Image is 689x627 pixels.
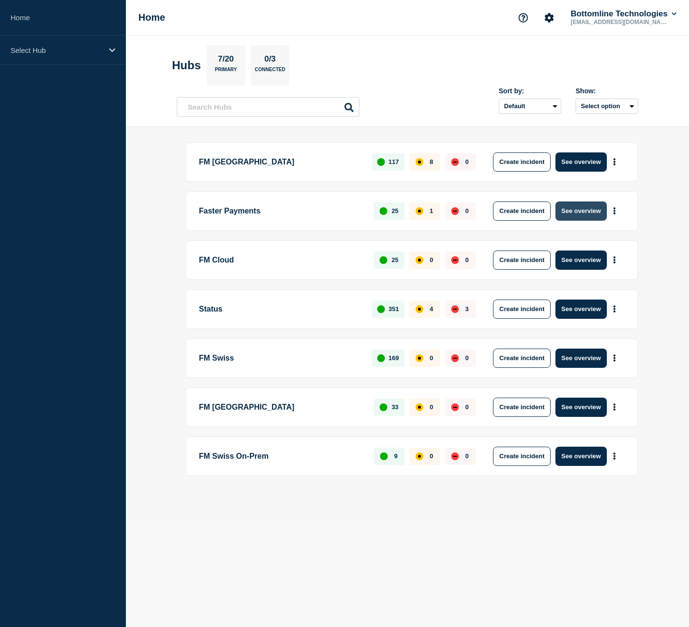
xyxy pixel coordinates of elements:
[608,251,621,269] button: More actions
[569,9,678,19] button: Bottomline Technologies
[430,354,433,362] p: 0
[493,398,551,417] button: Create incident
[465,452,468,460] p: 0
[555,152,606,172] button: See overview
[555,201,606,221] button: See overview
[255,67,285,77] p: Connected
[430,207,433,214] p: 1
[465,158,468,165] p: 0
[451,354,459,362] div: down
[416,305,423,313] div: affected
[389,354,399,362] p: 169
[416,452,423,460] div: affected
[493,251,551,270] button: Create incident
[539,8,559,28] button: Account settings
[11,46,103,54] p: Select Hub
[377,158,385,166] div: up
[555,251,606,270] button: See overview
[608,398,621,416] button: More actions
[451,256,459,264] div: down
[392,403,398,411] p: 33
[513,8,533,28] button: Support
[172,59,201,72] h2: Hubs
[416,207,423,215] div: affected
[392,207,398,214] p: 25
[608,300,621,318] button: More actions
[493,201,551,221] button: Create incident
[394,452,397,460] p: 9
[493,349,551,368] button: Create incident
[199,201,363,221] p: Faster Payments
[451,207,459,215] div: down
[377,305,385,313] div: up
[555,349,606,368] button: See overview
[608,447,621,465] button: More actions
[199,447,363,466] p: FM Swiss On-Prem
[377,354,385,362] div: up
[416,403,423,411] div: affected
[555,398,606,417] button: See overview
[392,256,398,263] p: 25
[451,158,459,166] div: down
[416,354,423,362] div: affected
[199,152,361,172] p: FM [GEOGRAPHIC_DATA]
[261,54,280,67] p: 0/3
[465,207,468,214] p: 0
[465,305,468,313] p: 3
[493,152,551,172] button: Create incident
[555,300,606,319] button: See overview
[608,202,621,220] button: More actions
[451,452,459,460] div: down
[430,158,433,165] p: 8
[451,305,459,313] div: down
[199,398,363,417] p: FM [GEOGRAPHIC_DATA]
[199,251,363,270] p: FM Cloud
[177,97,359,117] input: Search Hubs
[380,403,387,411] div: up
[138,12,165,23] h1: Home
[199,349,361,368] p: FM Swiss
[380,452,388,460] div: up
[416,256,423,264] div: affected
[430,452,433,460] p: 0
[380,207,387,215] div: up
[430,256,433,263] p: 0
[380,256,387,264] div: up
[493,300,551,319] button: Create incident
[465,403,468,411] p: 0
[214,54,237,67] p: 7/20
[608,153,621,171] button: More actions
[576,99,638,114] button: Select option
[199,300,361,319] p: Status
[389,305,399,313] p: 351
[215,67,237,77] p: Primary
[416,158,423,166] div: affected
[499,87,561,95] div: Sort by:
[569,19,669,25] p: [EMAIL_ADDRESS][DOMAIN_NAME]
[430,403,433,411] p: 0
[555,447,606,466] button: See overview
[576,87,638,95] div: Show:
[493,447,551,466] button: Create incident
[451,403,459,411] div: down
[465,256,468,263] p: 0
[389,158,399,165] p: 117
[499,99,561,114] select: Sort by
[430,305,433,313] p: 4
[608,349,621,367] button: More actions
[465,354,468,362] p: 0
